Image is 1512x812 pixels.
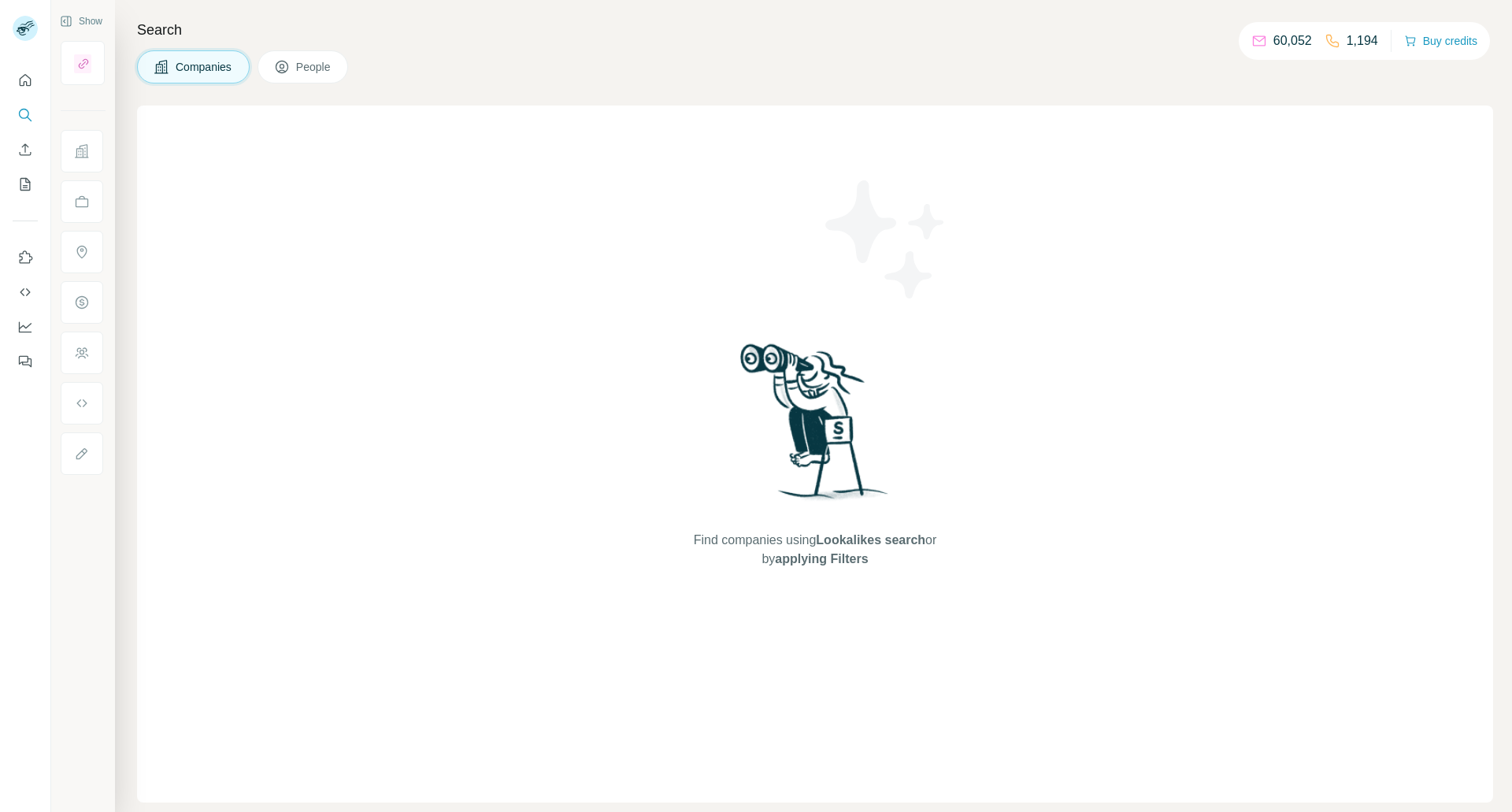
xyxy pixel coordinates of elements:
[775,552,868,565] span: applying Filters
[816,533,925,547] span: Lookalikes search
[176,59,233,75] span: Companies
[13,170,38,198] button: My lists
[296,59,332,75] span: People
[13,66,38,95] button: Quick start
[1404,30,1477,52] button: Buy credits
[1273,32,1312,50] p: 60,052
[13,278,38,306] button: Use Surfe API
[815,169,957,310] img: Surfe Illustration - Stars
[137,19,1493,41] h4: Search
[13,101,38,129] button: Search
[689,531,941,569] span: Find companies using or by
[13,243,38,272] button: Use Surfe on LinkedIn
[1347,32,1378,50] p: 1,194
[13,135,38,164] button: Enrich CSV
[13,313,38,341] button: Dashboard
[13,347,38,376] button: Feedback
[49,9,113,33] button: Show
[733,339,897,515] img: Surfe Illustration - Woman searching with binoculars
